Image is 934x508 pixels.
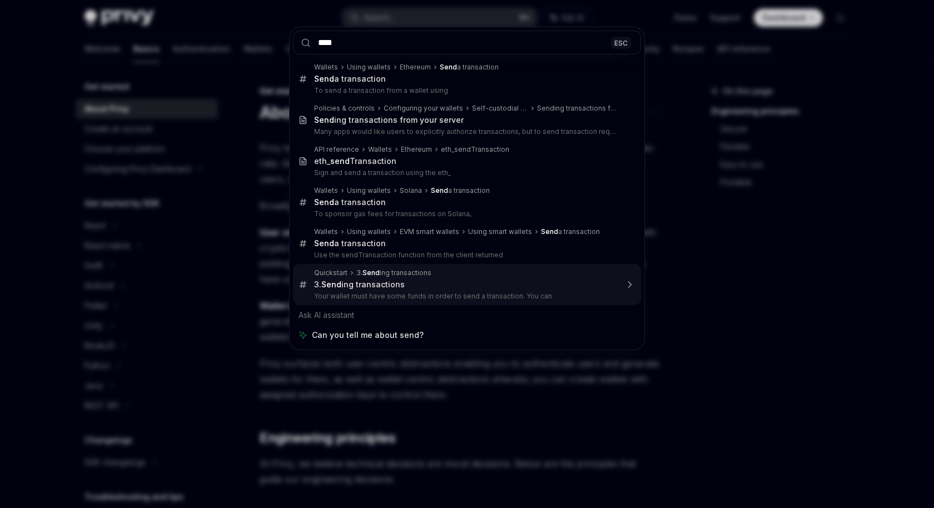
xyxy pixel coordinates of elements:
[537,104,618,113] div: Sending transactions from your server
[468,227,532,236] div: Using smart wallets
[314,210,618,218] p: To sponsor gas fees for transactions on Solana,
[314,74,334,83] b: Send
[347,63,391,72] div: Using wallets
[314,63,338,72] div: Wallets
[347,227,391,236] div: Using wallets
[314,238,386,248] div: a transaction
[441,145,509,154] div: eth_sendTransaction
[440,63,457,71] b: Send
[400,227,459,236] div: EVM smart wallets
[314,292,618,301] p: Your wallet must have some funds in order to send a transaction. You can
[314,74,386,84] div: a transaction
[440,63,499,72] div: a transaction
[314,197,386,207] div: a transaction
[293,305,641,325] div: Ask AI assistant
[321,280,341,289] b: Send
[314,186,338,195] div: Wallets
[314,251,618,260] p: Use the sendTransaction function from the client returned
[541,227,600,236] div: a transaction
[400,63,431,72] div: Ethereum
[347,186,391,195] div: Using wallets
[314,115,334,124] b: Send
[431,186,448,195] b: Send
[368,145,392,154] div: Wallets
[314,227,338,236] div: Wallets
[431,186,490,195] div: a transaction
[314,86,618,95] p: To send a transaction from a wallet using
[314,115,464,125] div: ing transactions from your server
[384,104,463,113] div: Configuring your wallets
[356,268,431,277] div: 3. ing transactions
[362,268,380,277] b: Send
[314,280,405,290] div: 3. ing transactions
[314,156,396,166] div: eth_ Transaction
[400,186,422,195] div: Solana
[314,268,347,277] div: Quickstart
[401,145,432,154] div: Ethereum
[314,145,359,154] div: API reference
[611,37,631,48] div: ESC
[314,168,618,177] p: Sign and send a transaction using the eth_
[314,104,375,113] div: Policies & controls
[330,156,350,166] b: send
[314,197,334,207] b: Send
[541,227,558,236] b: Send
[472,104,528,113] div: Self-custodial user wallets
[312,330,424,341] span: Can you tell me about send?
[314,238,334,248] b: Send
[314,127,618,136] p: Many apps would like users to explicitly authorize transactions, but to send transaction requests f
